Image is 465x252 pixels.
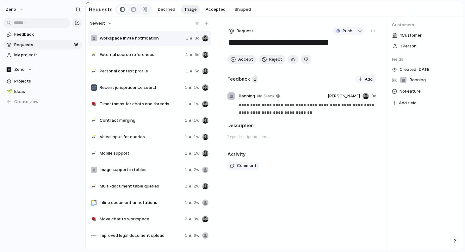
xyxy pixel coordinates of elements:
span: 36 [73,42,80,48]
span: 1 [185,84,187,91]
h2: Activity [227,151,246,158]
span: Comment [237,163,257,169]
button: Push [332,27,356,35]
span: Triage [184,6,197,13]
a: 🌱Ideas [3,87,82,96]
span: 3w [194,232,200,239]
span: 1 [185,150,187,157]
h2: Description [227,122,376,129]
button: Reject [259,55,285,64]
span: Accept [238,56,253,63]
span: Inline document annotations [100,200,182,206]
span: 1w [194,134,200,140]
button: Zeno [3,4,27,15]
span: Request [237,28,253,34]
span: Move chat to workspace [100,216,182,222]
span: Customers [392,22,458,28]
button: Declined [155,5,178,14]
span: Create view [14,99,39,105]
span: 2 [185,216,187,222]
span: Zeno [6,6,16,13]
span: Voice input for queries [100,134,182,140]
button: Accept [227,55,256,64]
button: Zeno [3,65,82,74]
span: 2w [194,167,200,173]
span: 1w [194,101,200,107]
a: via Slack [256,92,281,100]
span: Recent jurisprudence search [100,84,182,91]
span: My projects [14,52,80,58]
span: 6d [195,68,200,74]
button: Shipped [231,5,254,14]
span: Zeno [14,66,25,73]
span: 2w [194,183,200,189]
button: Triage [181,5,200,14]
a: Projects [3,77,82,86]
span: 2 [185,183,187,189]
span: Timestamps for chats and threads [100,101,182,107]
span: Fields [392,56,458,63]
span: 2w [194,200,200,206]
button: Comment [227,162,259,170]
span: Improved legal document upload [100,232,182,239]
span: Add [365,76,373,83]
span: Requests [14,42,71,48]
span: 1w [194,117,200,124]
span: Declined [158,6,175,13]
span: External source references [100,52,183,58]
span: Add field [399,100,417,106]
button: Create view [3,97,82,107]
span: Ideas [14,89,80,95]
span: 3d [371,93,376,99]
button: 🌱 [6,89,12,95]
span: Workspace invite notification [100,35,183,41]
button: Newest [89,19,113,28]
span: 1 [185,200,187,206]
span: Personal context profile [100,68,183,74]
button: Accepted [202,5,229,14]
span: 1 [186,68,188,74]
span: 1w [194,150,200,157]
a: Requests36 [3,40,82,50]
span: Banning [410,77,426,83]
span: 1 [185,232,187,239]
h2: Feedback [227,76,250,83]
span: 3w [194,216,200,222]
span: Image support in tables [100,167,182,173]
span: 1 Person [400,43,417,49]
button: Add field [392,99,418,107]
span: 1 [186,52,188,58]
span: [PERSON_NAME] [328,93,360,99]
a: Feedback [3,30,82,39]
span: 3d [195,35,200,41]
span: Push [343,28,352,34]
span: Reject [269,56,282,63]
span: 1 Customer [400,32,422,39]
span: Contract merging [100,117,182,124]
span: Mobile support [100,150,182,157]
span: Banning [239,93,255,99]
span: Feedback [14,31,80,38]
span: Shipped [234,6,251,13]
button: Add [355,75,376,84]
span: 5d [195,52,200,58]
span: Created [DATE] [400,66,431,73]
span: 1 [185,167,187,173]
span: 1 [186,35,188,41]
span: 1 [185,117,187,124]
span: 1 [185,101,187,107]
span: Multi-document table queries [100,183,182,189]
span: via Slack [257,93,275,99]
a: My projects [3,50,82,60]
span: Newest [90,20,105,27]
h2: Requests [89,6,113,13]
span: 1w [194,84,200,91]
div: 🌱 [7,88,11,95]
span: 1 [252,75,257,83]
span: No Feature [400,88,421,95]
span: 1 [185,134,187,140]
span: Accepted [206,6,226,13]
span: Projects [14,78,80,84]
button: Request [227,27,254,35]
